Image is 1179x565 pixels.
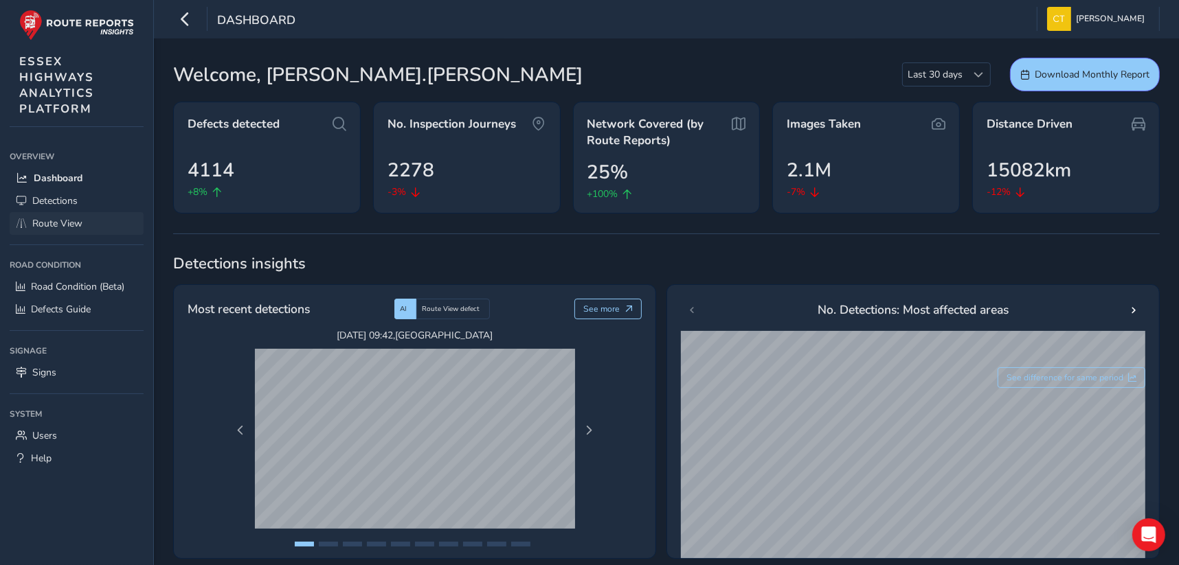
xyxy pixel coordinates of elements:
[583,303,620,314] span: See more
[10,167,144,189] a: Dashboard
[10,361,144,384] a: Signs
[1010,58,1160,91] button: Download Monthly Report
[32,217,82,230] span: Route View
[217,12,295,31] span: Dashboard
[31,303,91,316] span: Defects Guide
[1132,518,1165,551] div: Open Intercom Messenger
[987,185,1011,199] span: -12%
[31,280,124,293] span: Road Condition (Beta)
[1007,372,1123,383] span: See difference for same period
[173,253,1160,274] span: Detections insights
[1047,7,1149,31] button: [PERSON_NAME]
[319,542,338,546] button: Page 2
[580,421,599,440] button: Next Page
[787,156,831,185] span: 2.1M
[1047,7,1071,31] img: diamond-layout
[31,452,52,465] span: Help
[903,63,967,86] span: Last 30 days
[10,255,144,275] div: Road Condition
[487,542,506,546] button: Page 9
[19,10,134,41] img: rr logo
[787,185,805,199] span: -7%
[10,146,144,167] div: Overview
[10,212,144,235] a: Route View
[173,60,583,89] span: Welcome, [PERSON_NAME].[PERSON_NAME]
[32,366,56,379] span: Signs
[416,299,490,319] div: Route View defect
[10,275,144,298] a: Road Condition (Beta)
[818,301,1009,319] span: No. Detections: Most affected areas
[188,116,280,132] span: Defects detected
[188,185,207,199] span: +8%
[574,299,642,319] button: See more
[188,300,310,318] span: Most recent detections
[34,172,82,185] span: Dashboard
[400,304,407,314] span: AI
[10,189,144,212] a: Detections
[10,341,144,361] div: Signage
[511,542,530,546] button: Page 10
[439,542,458,546] button: Page 7
[10,404,144,424] div: System
[587,187,618,201] span: +100%
[987,156,1071,185] span: 15082km
[10,424,144,447] a: Users
[1035,68,1149,81] span: Download Monthly Report
[10,447,144,470] a: Help
[388,116,516,132] span: No. Inspection Journeys
[394,299,416,319] div: AI
[32,194,78,207] span: Detections
[388,185,406,199] span: -3%
[422,304,480,314] span: Route View defect
[1076,7,1145,31] span: [PERSON_NAME]
[231,421,250,440] button: Previous Page
[587,158,629,187] span: 25%
[255,329,575,342] span: [DATE] 09:42 , [GEOGRAPHIC_DATA]
[998,367,1146,388] button: See difference for same period
[388,156,434,185] span: 2278
[463,542,482,546] button: Page 8
[295,542,314,546] button: Page 1
[787,116,861,132] span: Images Taken
[188,156,234,185] span: 4114
[10,298,144,321] a: Defects Guide
[587,116,730,148] span: Network Covered (by Route Reports)
[32,429,57,442] span: Users
[415,542,434,546] button: Page 6
[391,542,410,546] button: Page 5
[987,116,1073,132] span: Distance Driven
[19,54,94,117] span: ESSEX HIGHWAYS ANALYTICS PLATFORM
[367,542,386,546] button: Page 4
[343,542,362,546] button: Page 3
